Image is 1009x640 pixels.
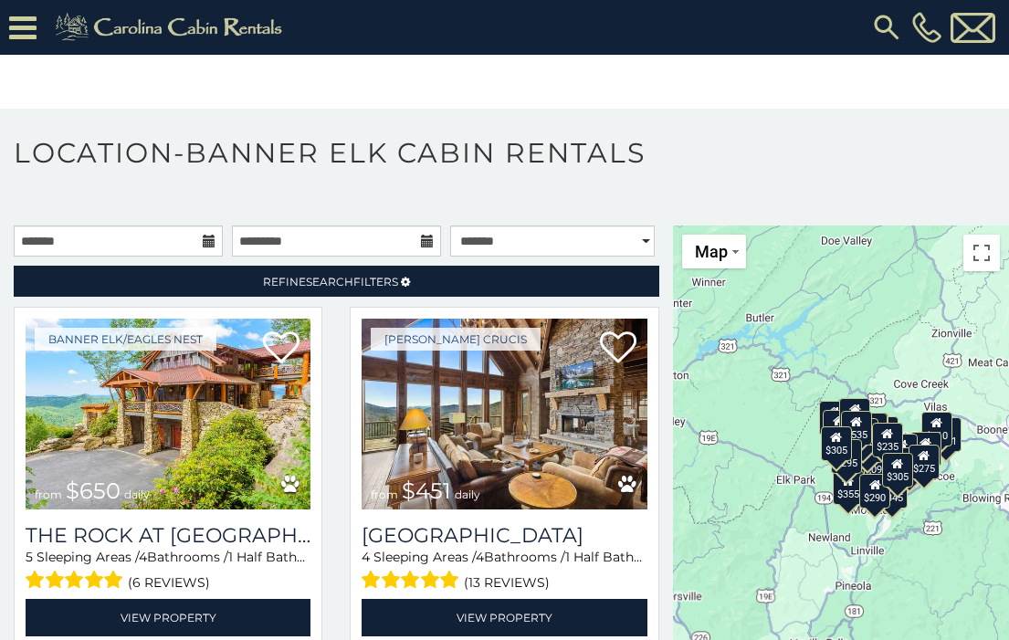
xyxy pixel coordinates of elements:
button: Change map style [682,235,746,268]
a: [PHONE_NUMBER] [908,12,946,43]
span: (13 reviews) [464,571,550,594]
div: $310 [839,398,870,433]
span: daily [124,488,150,501]
div: $400 [910,432,941,467]
h3: The Rock at Eagles Nest [26,523,310,548]
span: 1 Half Baths / [565,549,648,565]
a: RefineSearchFilters [14,266,659,297]
span: Map [695,242,728,261]
span: daily [455,488,480,501]
span: from [35,488,62,501]
span: 4 [476,549,484,565]
span: 5 [26,549,33,565]
span: 4 [362,549,370,565]
div: Sleeping Areas / Bathrooms / Sleeps: [26,548,310,594]
div: $435 [857,413,888,447]
img: The Rock at Eagles Nest [26,319,310,509]
a: View Property [26,599,310,636]
img: Khaki-logo.png [46,9,298,46]
div: $355 [833,470,864,505]
div: $720 [819,401,850,435]
div: $410 [921,412,952,446]
div: $290 [823,410,854,445]
a: The Rock at Eagles Nest from $650 daily [26,319,310,509]
span: Search [306,275,353,289]
span: Refine Filters [263,275,398,289]
a: View Property [362,599,646,636]
span: from [371,488,398,501]
span: $650 [66,477,121,504]
span: (6 reviews) [128,571,210,594]
a: Banner Elk/Eagles Nest [35,328,216,351]
span: $451 [402,477,451,504]
div: $305 [882,453,913,488]
img: search-regular.svg [870,11,903,44]
a: [PERSON_NAME] Crucis [371,328,541,351]
div: $305 [820,426,851,461]
div: $235 [872,423,903,457]
a: Add to favorites [600,330,636,368]
img: Cucumber Tree Lodge [362,319,646,509]
a: The Rock at [GEOGRAPHIC_DATA] [26,523,310,548]
span: 4 [139,549,147,565]
div: $295 [830,439,861,474]
a: Cucumber Tree Lodge from $451 daily [362,319,646,509]
a: [GEOGRAPHIC_DATA] [362,523,646,548]
div: $290 [859,474,890,509]
div: Sleeping Areas / Bathrooms / Sleeps: [362,548,646,594]
span: 1 Half Baths / [228,549,311,565]
a: Add to favorites [263,330,300,368]
button: Toggle fullscreen view [963,235,1000,271]
h3: Cucumber Tree Lodge [362,523,646,548]
div: $535 [840,411,871,446]
div: $275 [909,445,940,479]
div: $345 [876,474,907,509]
